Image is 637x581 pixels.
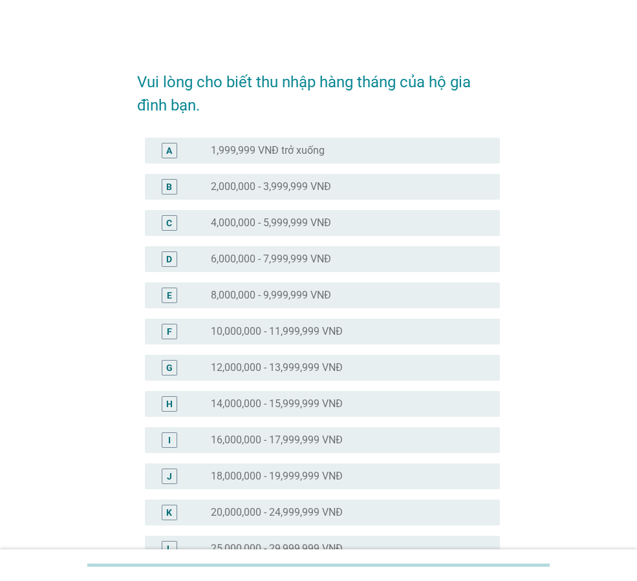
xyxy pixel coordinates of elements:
div: J [167,469,172,483]
div: E [167,288,172,302]
label: 4,000,000 - 5,999,999 VNĐ [211,217,331,229]
div: B [166,180,172,193]
div: L [167,542,172,555]
label: 18,000,000 - 19,999,999 VNĐ [211,470,343,483]
div: G [166,361,173,374]
div: F [167,324,172,338]
label: 20,000,000 - 24,999,999 VNĐ [211,506,343,519]
label: 14,000,000 - 15,999,999 VNĐ [211,397,343,410]
div: H [166,397,173,410]
label: 16,000,000 - 17,999,999 VNĐ [211,434,343,447]
div: I [168,433,171,447]
label: 25,000,000 - 29,999,999 VNĐ [211,542,343,555]
div: D [166,252,172,266]
div: C [166,216,172,229]
div: K [166,505,172,519]
label: 2,000,000 - 3,999,999 VNĐ [211,180,331,193]
label: 10,000,000 - 11,999,999 VNĐ [211,325,343,338]
h2: Vui lòng cho biết thu nhập hàng tháng của hộ gia đình bạn. [137,58,500,117]
label: 6,000,000 - 7,999,999 VNĐ [211,253,331,266]
label: 8,000,000 - 9,999,999 VNĐ [211,289,331,302]
div: A [166,143,172,157]
label: 12,000,000 - 13,999,999 VNĐ [211,361,343,374]
label: 1,999,999 VNĐ trở xuống [211,144,325,157]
